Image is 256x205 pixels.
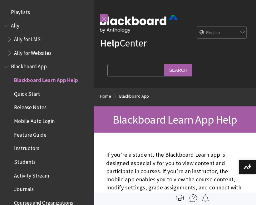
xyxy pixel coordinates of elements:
[190,194,197,202] img: More help
[14,116,55,124] span: Mobile Auto Login
[4,7,90,17] nav: Book outline for Playlists
[14,184,34,193] span: Journals
[14,143,39,152] span: Instructors
[119,92,149,100] a: Blackboard App
[14,75,78,83] span: Blackboard Learn App Help
[14,34,41,42] span: Ally for LMS
[164,64,192,76] input: Search
[14,48,52,56] span: Ally for Websites
[14,102,47,111] span: Release Notes
[106,151,244,200] p: If you’re a student, the Blackboard Learn app is designed especially for you to view content and ...
[11,61,47,70] span: Blackboard App
[176,194,184,202] img: Print
[100,37,147,49] a: HelpCenter
[113,112,237,127] span: Blackboard Learn App Help
[14,170,49,179] span: Activity Stream
[14,129,47,138] span: Feature Guide
[100,37,120,49] strong: Help
[100,15,178,33] img: Blackboard by Anthology
[11,7,30,15] span: Playlists
[11,21,19,29] span: Ally
[197,27,247,39] select: Site Language Selector
[202,194,209,202] img: Follow this page
[14,157,36,165] span: Students
[100,92,111,100] a: Home
[14,89,40,97] span: Quick Start
[4,21,90,58] nav: Book outline for Anthology Ally Help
